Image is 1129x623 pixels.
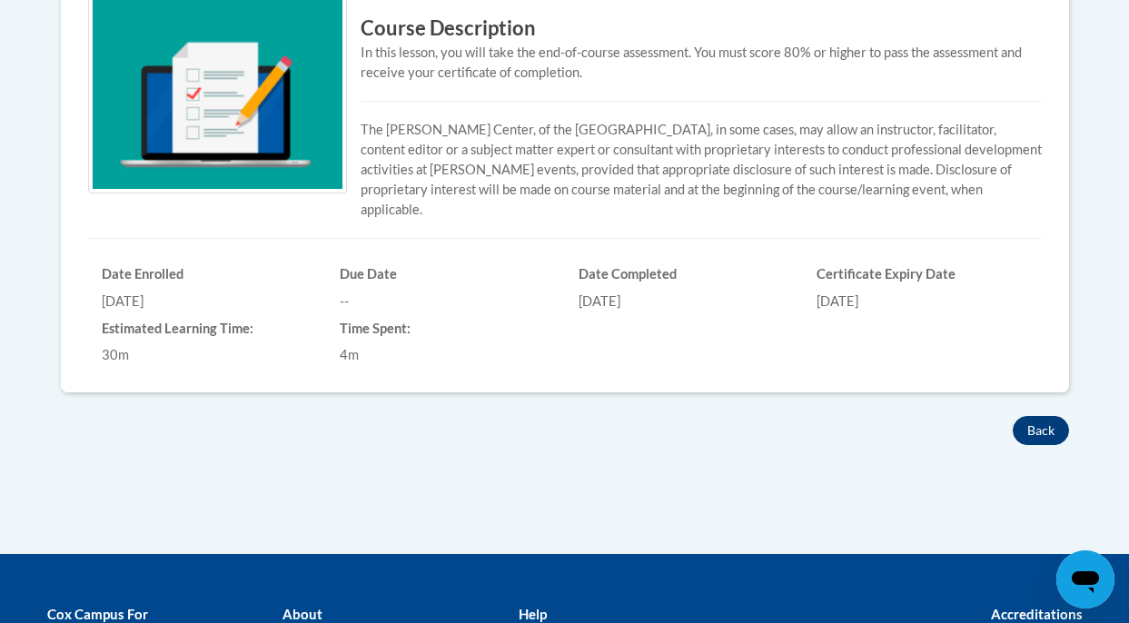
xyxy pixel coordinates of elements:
[817,266,1028,282] h6: Certificate Expiry Date
[102,292,313,311] div: [DATE]
[102,321,313,337] h6: Estimated Learning Time:
[47,606,148,622] b: Cox Campus For
[1056,550,1114,608] iframe: Button to launch messaging window
[282,606,322,622] b: About
[519,606,547,622] b: Help
[579,266,790,282] h6: Date Completed
[88,43,1042,83] div: In this lesson, you will take the end-of-course assessment. You must score 80% or higher to pass ...
[817,292,1028,311] div: [DATE]
[1013,416,1069,445] button: Back
[88,15,1042,43] h3: Course Description
[579,292,790,311] div: [DATE]
[340,321,551,337] h6: Time Spent:
[340,266,551,282] h6: Due Date
[340,292,551,311] div: --
[88,120,1042,220] p: The [PERSON_NAME] Center, of the [GEOGRAPHIC_DATA], in some cases, may allow an instructor, facil...
[991,606,1083,622] b: Accreditations
[340,345,551,365] div: 4m
[102,266,313,282] h6: Date Enrolled
[102,345,313,365] div: 30m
